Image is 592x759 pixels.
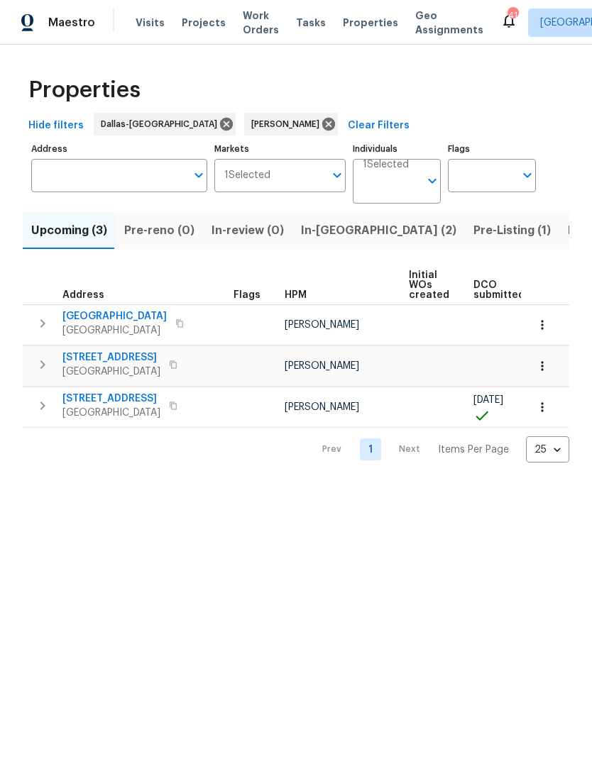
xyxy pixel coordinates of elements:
[409,270,449,300] span: Initial WOs created
[473,221,551,240] span: Pre-Listing (1)
[301,221,456,240] span: In-[GEOGRAPHIC_DATA] (2)
[526,431,569,468] div: 25
[62,350,160,365] span: [STREET_ADDRESS]
[31,145,207,153] label: Address
[62,309,167,323] span: [GEOGRAPHIC_DATA]
[136,16,165,30] span: Visits
[296,18,326,28] span: Tasks
[182,16,226,30] span: Projects
[244,113,338,135] div: [PERSON_NAME]
[94,113,236,135] div: Dallas-[GEOGRAPHIC_DATA]
[23,113,89,139] button: Hide filters
[327,165,347,185] button: Open
[422,171,442,191] button: Open
[360,438,381,460] a: Goto page 1
[62,406,160,420] span: [GEOGRAPHIC_DATA]
[285,361,359,371] span: [PERSON_NAME]
[101,117,223,131] span: Dallas-[GEOGRAPHIC_DATA]
[285,290,307,300] span: HPM
[189,165,209,185] button: Open
[285,402,359,412] span: [PERSON_NAME]
[251,117,325,131] span: [PERSON_NAME]
[343,16,398,30] span: Properties
[438,443,509,457] p: Items Per Page
[31,221,107,240] span: Upcoming (3)
[234,290,261,300] span: Flags
[224,170,270,182] span: 1 Selected
[243,9,279,37] span: Work Orders
[62,290,104,300] span: Address
[62,365,160,379] span: [GEOGRAPHIC_DATA]
[309,436,569,462] nav: Pagination Navigation
[363,159,409,171] span: 1 Selected
[212,221,284,240] span: In-review (0)
[353,145,441,153] label: Individuals
[48,16,95,30] span: Maestro
[415,9,483,37] span: Geo Assignments
[28,117,84,135] span: Hide filters
[28,83,141,97] span: Properties
[342,113,415,139] button: Clear Filters
[214,145,346,153] label: Markets
[285,320,359,330] span: [PERSON_NAME]
[517,165,537,185] button: Open
[448,145,536,153] label: Flags
[62,392,160,406] span: [STREET_ADDRESS]
[348,117,410,135] span: Clear Filters
[124,221,194,240] span: Pre-reno (0)
[473,395,503,405] span: [DATE]
[62,323,167,338] span: [GEOGRAPHIC_DATA]
[508,9,517,23] div: 41
[473,280,525,300] span: DCO submitted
